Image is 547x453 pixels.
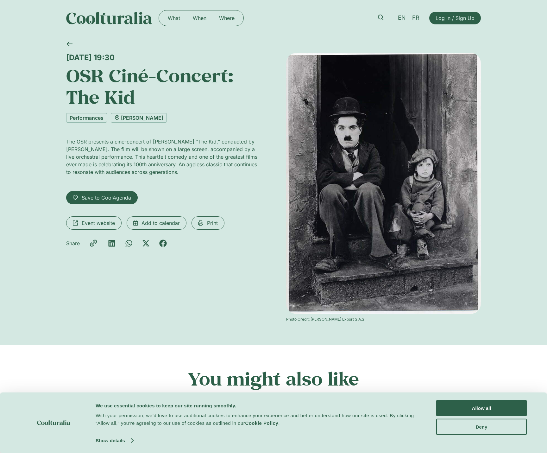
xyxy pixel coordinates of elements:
div: [DATE] 19:30 [66,53,261,62]
div: Share on whatsapp [125,239,133,247]
img: Coolturalia - The OSR presents Charlie Chaplin’s The Kid in a concert film conducted by Philippe ... [286,53,481,314]
a: Performances [66,113,107,123]
div: Share on facebook [159,239,167,247]
a: EN [395,13,409,22]
a: Show details [96,436,133,445]
span: With your permission, we’d love to use additional cookies to enhance your experience and better u... [96,413,414,426]
span: Log In / Sign Up [436,14,475,22]
a: Print [192,216,224,230]
span: . [278,420,280,426]
button: Deny [436,418,527,435]
span: Event website [82,219,115,227]
a: Add to calendar [127,216,186,230]
a: Log In / Sign Up [429,12,481,24]
a: [PERSON_NAME] [111,113,167,123]
h1: OSR Ciné-Concert: The Kid [66,65,261,108]
span: FR [412,15,419,21]
a: When [186,13,213,23]
a: Where [213,13,241,23]
span: Add to calendar [141,219,180,227]
a: Event website [66,216,122,230]
img: logo [37,420,70,425]
a: Save to CoolAgenda [66,191,138,204]
p: The OSR presents a cine-concert of [PERSON_NAME] “The Kid,” conducted by [PERSON_NAME]. The film ... [66,138,261,176]
span: Print [207,219,218,227]
h2: You might also like [66,368,481,389]
a: What [161,13,186,23]
div: Share on x-twitter [142,239,150,247]
div: Photo Credit: [PERSON_NAME] Export S.A.S [286,316,481,322]
div: We use essential cookies to keep our site running smoothly. [96,402,422,409]
a: Cookie Policy [245,420,278,426]
span: EN [398,15,406,21]
nav: Menu [161,13,241,23]
span: Save to CoolAgenda [82,194,131,201]
a: FR [409,13,423,22]
div: Share on linkedin [108,239,116,247]
button: Allow all [436,400,527,416]
p: Share [66,239,80,247]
